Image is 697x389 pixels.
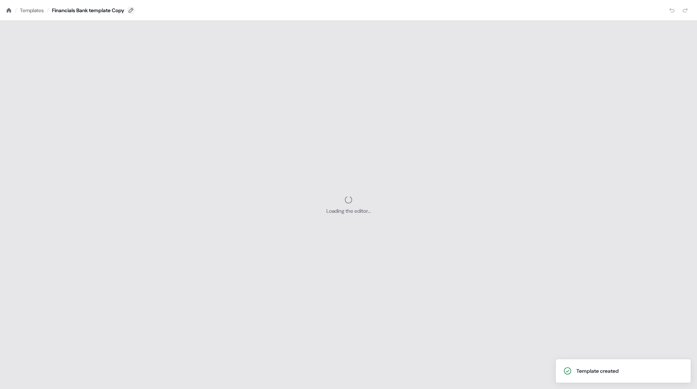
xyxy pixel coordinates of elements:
div: Loading the editor... [326,207,371,215]
div: Financials Bank template Copy [52,7,124,14]
a: Templates [20,7,44,14]
div: / [15,6,17,14]
div: Template created [576,367,619,375]
div: / [47,6,49,14]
